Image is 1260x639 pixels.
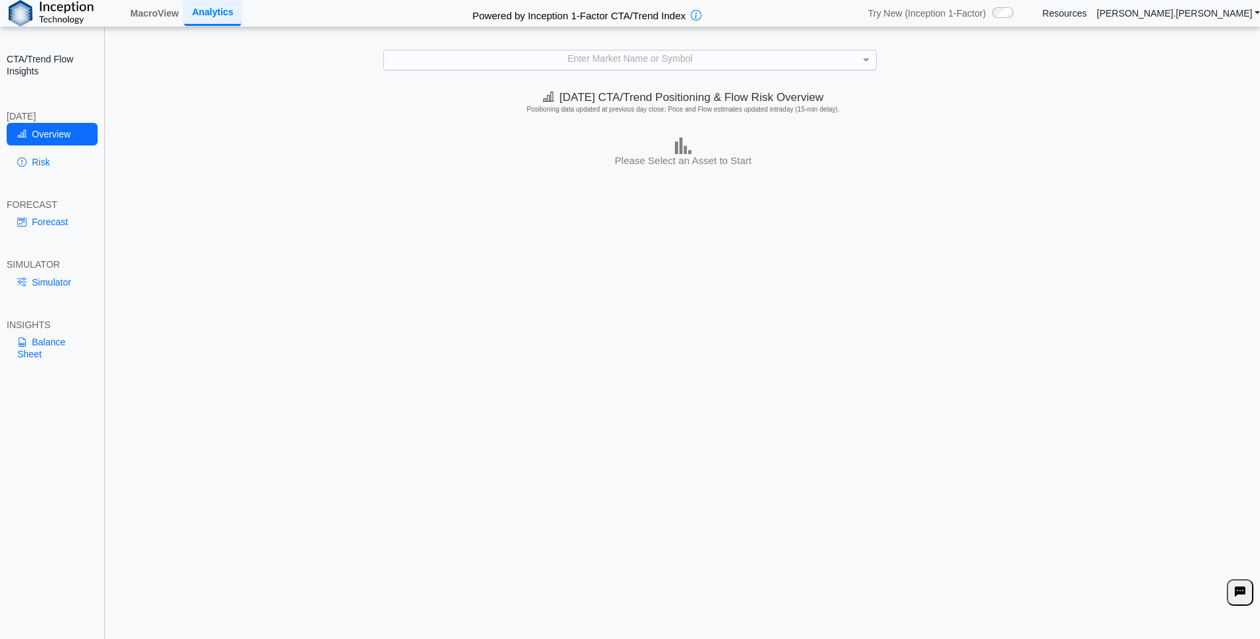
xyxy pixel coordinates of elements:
[7,331,98,365] a: Balance Sheet
[868,7,986,19] span: Try New (Inception 1-Factor)
[7,199,98,211] div: FORECAST
[7,211,98,233] a: Forecast
[1097,7,1260,19] a: [PERSON_NAME].[PERSON_NAME]
[7,271,98,294] a: Simulator
[7,319,98,331] div: INSIGHTS
[7,123,98,145] a: Overview
[543,91,823,104] span: [DATE] CTA/Trend Positioning & Flow Risk Overview
[7,258,98,270] div: SIMULATOR
[384,50,876,70] div: Enter Market Name or Symbol
[467,4,691,23] h2: Powered by Inception 1-Factor CTA/Trend Index
[7,53,98,77] h2: CTA/Trend Flow Insights
[1042,7,1087,19] a: Resources
[125,2,184,25] a: MacroView
[110,154,1257,167] h3: Please Select an Asset to Start
[675,137,691,154] img: bar-chart.png
[7,110,98,122] div: [DATE]
[7,151,98,173] a: Risk
[184,1,241,25] a: Analytics
[112,106,1255,114] h5: Positioning data updated at previous day close; Price and Flow estimates updated intraday (15-min...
